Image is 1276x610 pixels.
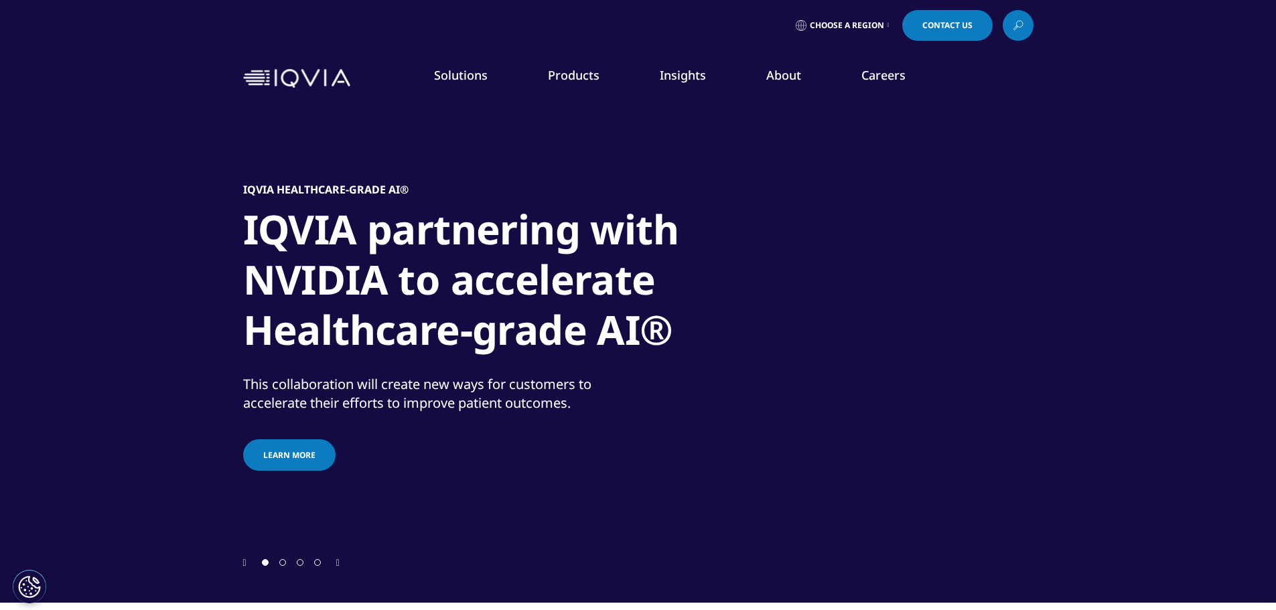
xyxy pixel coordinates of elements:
[922,21,973,29] span: Contact Us
[548,67,599,83] a: Products
[243,183,409,196] h5: IQVIA Healthcare-grade AI®
[13,570,46,603] button: Cookies Settings
[297,559,303,566] span: Go to slide 3
[243,375,635,412] div: This collaboration will create new ways for customers to accelerate their efforts to improve pati...
[243,439,336,471] a: Learn more
[243,100,1034,556] div: 1 / 4
[314,559,321,566] span: Go to slide 4
[243,556,246,568] div: Previous slide
[263,449,315,461] span: Learn more
[243,69,350,88] img: IQVIA Healthcare Information Technology and Pharma Clinical Research Company
[434,67,488,83] a: Solutions
[279,559,286,566] span: Go to slide 2
[861,67,906,83] a: Careers
[356,47,1034,110] nav: Primary
[262,559,269,566] span: Go to slide 1
[336,556,340,568] div: Next slide
[810,20,884,31] span: Choose a Region
[243,204,746,363] h1: IQVIA partnering with NVIDIA to accelerate Healthcare-grade AI®
[902,10,993,41] a: Contact Us
[766,67,801,83] a: About
[660,67,706,83] a: Insights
